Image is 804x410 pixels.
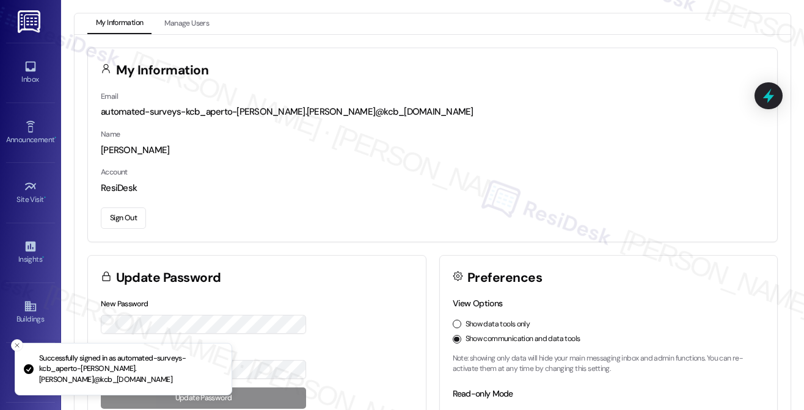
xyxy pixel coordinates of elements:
a: Buildings [6,296,55,329]
label: New Password [101,299,148,309]
a: Leads [6,356,55,389]
a: Inbox [6,56,55,89]
label: Email [101,92,118,101]
label: Read-only Mode [453,388,513,399]
div: ResiDesk [101,182,764,195]
label: View Options [453,298,503,309]
p: Note: showing only data will hide your main messaging inbox and admin functions. You can re-activ... [453,353,765,375]
span: • [54,134,56,142]
a: Site Visit • [6,176,55,209]
span: • [42,253,44,262]
button: Manage Users [156,13,217,34]
label: Name [101,129,120,139]
span: • [44,193,46,202]
div: automated-surveys-kcb_aperto-[PERSON_NAME].[PERSON_NAME]@kcb_[DOMAIN_NAME] [101,106,764,118]
h3: Update Password [116,272,221,284]
label: Account [101,167,128,177]
a: Insights • [6,236,55,269]
img: ResiDesk Logo [18,10,43,33]
label: Show communication and data tools [466,334,580,345]
button: Sign Out [101,207,146,229]
label: Show data tools only [466,319,530,330]
button: My Information [87,13,152,34]
h3: My Information [116,64,209,77]
button: Close toast [11,339,23,351]
p: Successfully signed in as automated-surveys-kcb_aperto-[PERSON_NAME].[PERSON_NAME]@kcb_[DOMAIN_NAME] [39,353,222,386]
h3: Preferences [467,272,542,284]
div: [PERSON_NAME] [101,144,764,157]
